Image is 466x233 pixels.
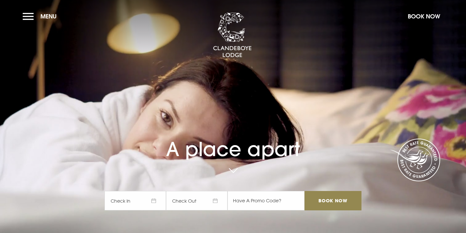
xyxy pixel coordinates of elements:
[213,13,252,58] img: Clandeboye Lodge
[105,123,361,161] h1: A place apart
[405,9,443,23] button: Book Now
[305,191,361,210] input: Book Now
[166,191,227,210] span: Check Out
[40,13,57,20] span: Menu
[105,191,166,210] span: Check In
[23,9,60,23] button: Menu
[227,191,305,210] input: Have A Promo Code?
